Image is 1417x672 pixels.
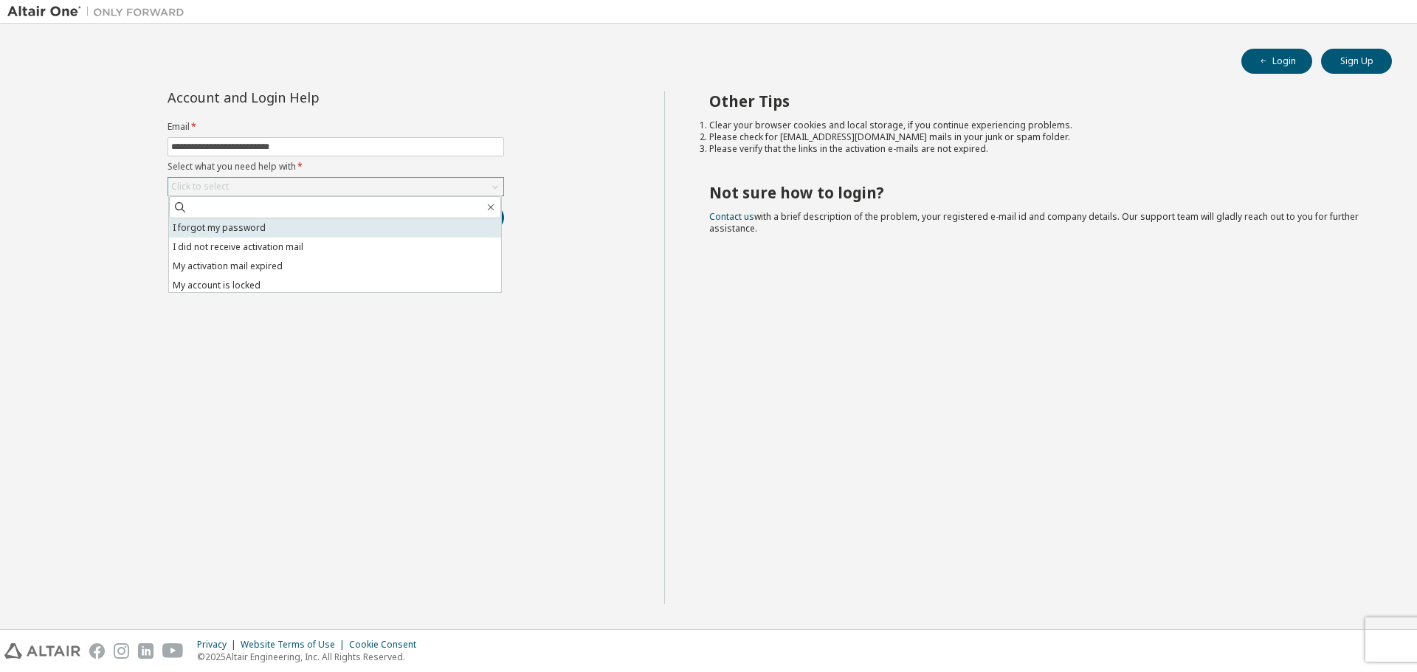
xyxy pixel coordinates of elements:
[197,639,241,651] div: Privacy
[1241,49,1312,74] button: Login
[709,91,1366,111] h2: Other Tips
[709,210,754,223] a: Contact us
[4,643,80,659] img: altair_logo.svg
[709,210,1359,235] span: with a brief description of the problem, your registered e-mail id and company details. Our suppo...
[138,643,154,659] img: linkedin.svg
[168,161,504,173] label: Select what you need help with
[168,121,504,133] label: Email
[162,643,184,659] img: youtube.svg
[709,143,1366,155] li: Please verify that the links in the activation e-mails are not expired.
[114,643,129,659] img: instagram.svg
[168,91,437,103] div: Account and Login Help
[1321,49,1392,74] button: Sign Up
[709,119,1366,131] li: Clear your browser cookies and local storage, if you continue experiencing problems.
[241,639,349,651] div: Website Terms of Use
[168,178,503,195] div: Click to select
[169,218,501,238] li: I forgot my password
[709,183,1366,202] h2: Not sure how to login?
[197,651,425,663] p: © 2025 Altair Engineering, Inc. All Rights Reserved.
[709,131,1366,143] li: Please check for [EMAIL_ADDRESS][DOMAIN_NAME] mails in your junk or spam folder.
[7,4,192,19] img: Altair One
[349,639,425,651] div: Cookie Consent
[89,643,105,659] img: facebook.svg
[171,181,229,193] div: Click to select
